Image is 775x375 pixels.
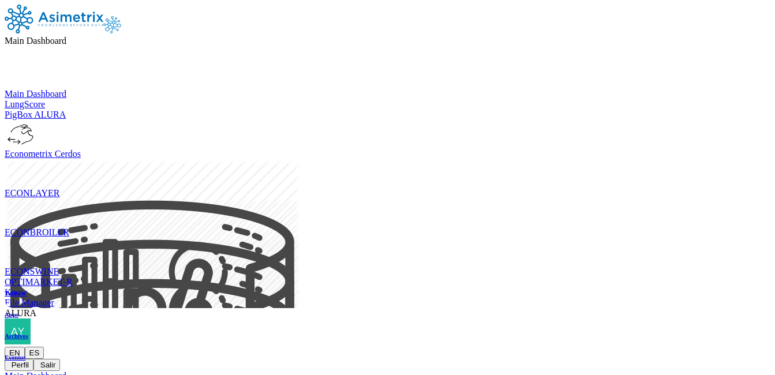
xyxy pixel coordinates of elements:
a: imgECONLAYER [5,159,770,198]
div: ECONSWINE [5,267,770,277]
a: PigBox ALURA [5,110,770,120]
div: ECONLAYER [5,188,770,198]
a: imgECONBROILER [5,198,770,238]
a: imgEconometrix Cerdos [5,120,770,159]
a: Archivos [5,332,28,339]
img: Asimetrix logo [5,5,103,33]
button: Salir [33,359,60,371]
a: Know [5,287,770,298]
img: Asimetrix logo [103,16,121,33]
a: Main Dashboard [5,89,770,99]
a: File Manager [5,298,770,308]
a: Tablero [5,290,28,297]
a: OPTIMARKET-R [5,277,770,287]
a: LungScore [5,99,770,110]
div: ECONBROILER [5,227,770,238]
button: ES [25,347,44,359]
span: Main Dashboard [5,36,66,46]
div: Econometrix Cerdos [5,149,770,159]
a: Apps [5,311,28,318]
a: Eventos [5,354,28,361]
a: imgECONSWINE [5,238,770,277]
img: img [5,120,33,149]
